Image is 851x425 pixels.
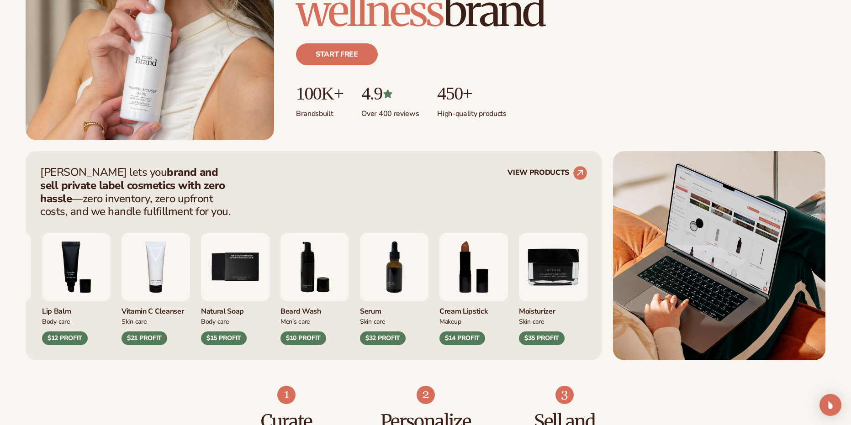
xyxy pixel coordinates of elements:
[507,166,587,180] a: VIEW PRODUCTS
[280,331,326,345] div: $10 PROFIT
[40,165,225,206] strong: brand and sell private label cosmetics with zero hassle
[361,104,419,119] p: Over 400 reviews
[439,301,508,316] div: Cream Lipstick
[819,394,841,416] div: Open Intercom Messenger
[280,233,349,301] img: Foaming beard wash.
[201,301,270,316] div: Natural Soap
[613,151,825,360] img: Shopify Image 5
[40,166,237,218] p: [PERSON_NAME] lets you —zero inventory, zero upfront costs, and we handle fulfillment for you.
[361,84,419,104] p: 4.9
[519,233,587,345] div: 9 / 9
[42,233,111,301] img: Smoothing lip balm.
[360,316,428,326] div: Skin Care
[42,233,111,345] div: 3 / 9
[360,331,406,345] div: $32 PROFIT
[519,316,587,326] div: Skin Care
[437,84,506,104] p: 450+
[42,301,111,316] div: Lip Balm
[360,233,428,345] div: 7 / 9
[439,233,508,301] img: Luxury cream lipstick.
[201,233,270,301] img: Nature bar of soap.
[280,233,349,345] div: 6 / 9
[296,84,343,104] p: 100K+
[360,233,428,301] img: Collagen and retinol serum.
[42,331,88,345] div: $12 PROFIT
[555,386,574,404] img: Shopify Image 9
[122,331,167,345] div: $21 PROFIT
[519,301,587,316] div: Moisturizer
[439,233,508,345] div: 8 / 9
[280,316,349,326] div: Men’s Care
[280,301,349,316] div: Beard Wash
[437,104,506,119] p: High-quality products
[519,233,587,301] img: Moisturizer.
[417,386,435,404] img: Shopify Image 8
[122,301,190,316] div: Vitamin C Cleanser
[42,316,111,326] div: Body Care
[122,316,190,326] div: Skin Care
[201,316,270,326] div: Body Care
[122,233,190,345] div: 4 / 9
[439,331,485,345] div: $14 PROFIT
[296,104,343,119] p: Brands built
[277,386,296,404] img: Shopify Image 7
[519,331,565,345] div: $35 PROFIT
[201,331,247,345] div: $15 PROFIT
[360,301,428,316] div: Serum
[439,316,508,326] div: Makeup
[122,233,190,301] img: Vitamin c cleanser.
[296,43,378,65] a: Start free
[201,233,270,345] div: 5 / 9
